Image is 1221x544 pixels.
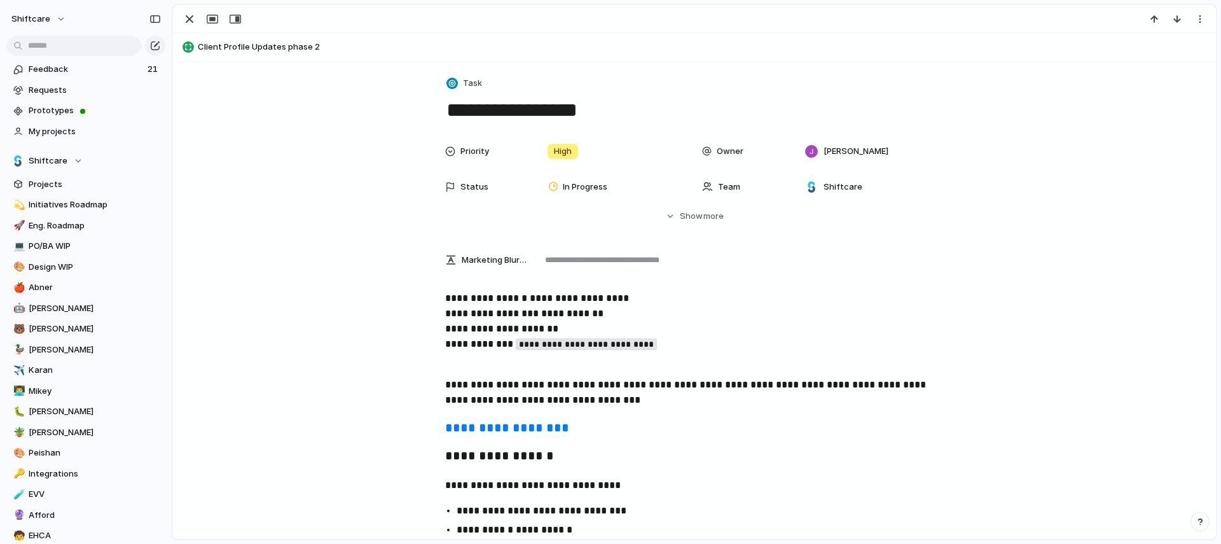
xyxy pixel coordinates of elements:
[460,145,489,158] span: Priority
[29,104,161,117] span: Prototypes
[29,364,161,377] span: Karan
[6,299,165,318] a: 🤖[PERSON_NAME]
[29,302,161,315] span: [PERSON_NAME]
[717,145,743,158] span: Owner
[13,384,22,398] div: 👨‍💻
[198,41,1210,53] span: Client Profile Updates phase 2
[29,529,161,542] span: EHCA
[824,145,888,158] span: [PERSON_NAME]
[718,181,740,193] span: Team
[6,361,165,380] a: ✈️Karan
[148,63,160,76] span: 21
[6,402,165,421] a: 🐛[PERSON_NAME]
[6,195,165,214] a: 💫Initiatives Roadmap
[29,281,161,294] span: Abner
[6,122,165,141] a: My projects
[6,382,165,401] a: 👨‍💻Mikey
[11,447,24,459] button: 🎨
[11,199,24,211] button: 💫
[11,364,24,377] button: ✈️
[6,81,165,100] a: Requests
[444,74,486,93] button: Task
[6,464,165,484] div: 🔑Integrations
[11,488,24,501] button: 🧪
[6,216,165,235] a: 🚀Eng. Roadmap
[13,260,22,274] div: 🎨
[13,487,22,502] div: 🧪
[6,423,165,442] a: 🪴[PERSON_NAME]
[13,301,22,316] div: 🤖
[29,178,161,191] span: Projects
[13,363,22,378] div: ✈️
[6,258,165,277] a: 🎨Design WIP
[13,218,22,233] div: 🚀
[445,205,944,228] button: Showmore
[29,155,67,167] span: Shiftcare
[824,181,862,193] span: Shiftcare
[29,125,161,138] span: My projects
[179,37,1210,57] button: Client Profile Updates phase 2
[29,447,161,459] span: Peishan
[554,145,572,158] span: High
[6,443,165,463] a: 🎨Peishan
[29,240,161,253] span: PO/BA WIP
[29,405,161,418] span: [PERSON_NAME]
[29,63,144,76] span: Feedback
[11,281,24,294] button: 🍎
[29,509,161,522] span: Afford
[563,181,607,193] span: In Progress
[6,340,165,359] a: 🦆[PERSON_NAME]
[29,488,161,501] span: EVV
[6,485,165,504] a: 🧪EVV
[11,240,24,253] button: 💻
[13,239,22,254] div: 💻
[29,468,161,480] span: Integrations
[13,405,22,419] div: 🐛
[11,468,24,480] button: 🔑
[29,220,161,232] span: Eng. Roadmap
[6,9,72,29] button: shiftcare
[13,446,22,461] div: 🎨
[11,426,24,439] button: 🪴
[680,210,703,223] span: Show
[29,385,161,398] span: Mikey
[462,254,527,267] span: Marketing Blurb (15-20 Words)
[11,13,50,25] span: shiftcare
[29,84,161,97] span: Requests
[13,508,22,522] div: 🔮
[11,344,24,356] button: 🦆
[13,425,22,440] div: 🪴
[13,198,22,213] div: 💫
[11,509,24,522] button: 🔮
[29,199,161,211] span: Initiatives Roadmap
[11,385,24,398] button: 👨‍💻
[6,319,165,338] a: 🐻[PERSON_NAME]
[463,77,482,90] span: Task
[29,323,161,335] span: [PERSON_NAME]
[11,529,24,542] button: 🧒
[29,261,161,274] span: Design WIP
[6,237,165,256] a: 💻PO/BA WIP
[6,101,165,120] a: Prototypes
[11,261,24,274] button: 🎨
[11,220,24,232] button: 🚀
[6,60,165,79] a: Feedback21
[29,426,161,439] span: [PERSON_NAME]
[6,506,165,525] div: 🔮Afford
[13,281,22,295] div: 🍎
[6,175,165,194] a: Projects
[460,181,488,193] span: Status
[11,323,24,335] button: 🐻
[13,322,22,337] div: 🐻
[11,302,24,315] button: 🤖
